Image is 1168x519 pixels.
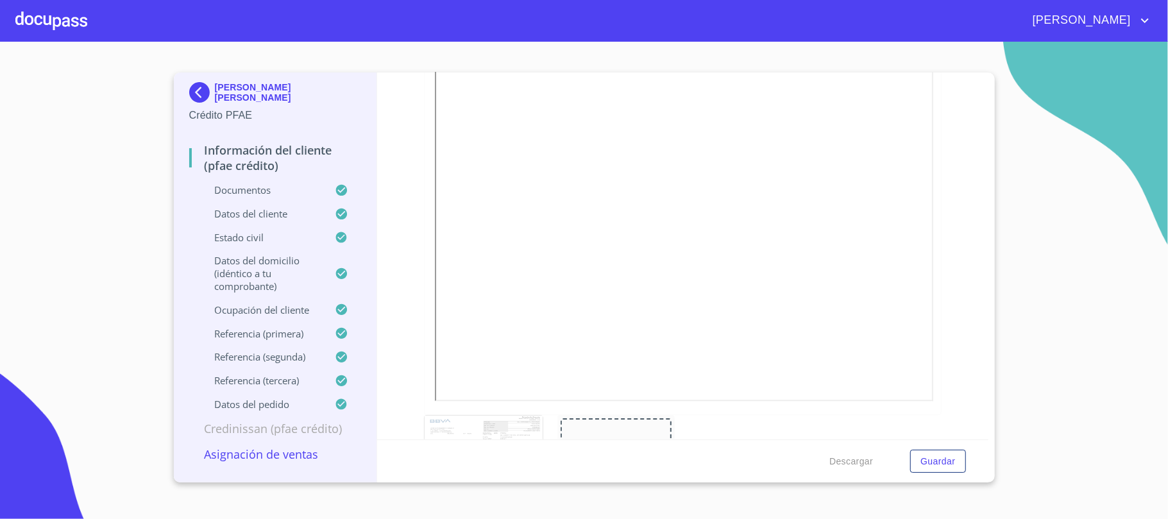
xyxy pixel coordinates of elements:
[189,108,362,123] p: Crédito PFAE
[189,447,362,462] p: Asignación de Ventas
[189,398,335,411] p: Datos del pedido
[189,350,335,363] p: Referencia (segunda)
[920,454,955,470] span: Guardar
[189,254,335,293] p: Datos del domicilio (idéntico a tu comprobante)
[189,82,362,108] div: [PERSON_NAME] [PERSON_NAME]
[1023,10,1137,31] span: [PERSON_NAME]
[910,450,965,473] button: Guardar
[189,183,335,196] p: Documentos
[824,450,878,473] button: Descargar
[189,207,335,220] p: Datos del cliente
[189,231,335,244] p: Estado Civil
[189,142,362,173] p: Información del cliente (PFAE crédito)
[189,327,335,340] p: Referencia (primera)
[189,374,335,387] p: Referencia (tercera)
[215,82,362,103] p: [PERSON_NAME] [PERSON_NAME]
[189,303,335,316] p: Ocupación del Cliente
[189,82,215,103] img: Docupass spot blue
[435,56,933,401] iframe: Comprobante de Ingresos mes 3
[189,421,362,436] p: Credinissan (PFAE crédito)
[829,454,873,470] span: Descargar
[1023,10,1153,31] button: account of current user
